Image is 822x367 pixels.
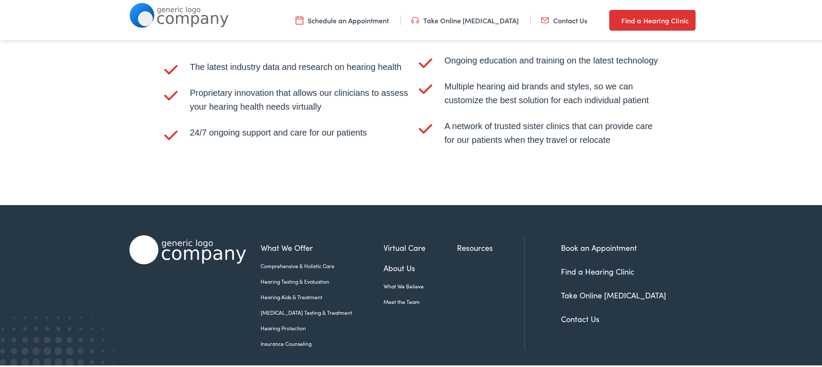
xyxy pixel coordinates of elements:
[541,14,587,24] a: Contact Us
[384,281,457,289] a: What We Believe
[261,292,384,300] a: Hearing Aids & Treatment
[261,339,384,346] a: Insurance Counseling
[561,312,599,323] a: Contact Us
[261,307,384,315] a: [MEDICAL_DATA] Testing & Treatment
[296,14,303,24] img: utility icon
[444,52,665,66] div: Ongoing education and training on the latest technology
[384,261,457,272] a: About Us
[444,118,665,146] div: A network of trusted sister clinics that can provide care for our patients when they travel or re...
[296,14,389,24] a: Schedule an Appointment
[561,265,634,275] a: Find a Hearing Clinic
[190,85,410,112] div: Proprietary innovation that allows our clinicians to assess your hearing health needs virtually
[129,234,246,263] img: Alpaca Audiology
[561,288,666,299] a: Take Online [MEDICAL_DATA]
[190,124,410,152] div: 24/7 ongoing support and care for our patients
[561,241,637,252] a: Book an Appointment
[384,240,457,252] a: Virtual Care
[457,240,524,252] a: Resources
[261,240,384,252] a: What We Offer
[541,14,549,24] img: utility icon
[411,14,419,24] img: utility icon
[609,9,696,29] a: Find a Hearing Clinic
[190,59,410,73] div: The latest industry data and research on hearing health
[411,14,519,24] a: Take Online [MEDICAL_DATA]
[261,276,384,284] a: Hearing Testing & Evaluation
[384,297,457,304] a: Meet the Team
[261,261,384,269] a: Comprehensive & Holistic Care
[609,14,617,24] img: utility icon
[261,323,384,331] a: Hearing Protection
[444,78,665,106] div: Multiple hearing aid brands and styles, so we can customize the best solution for each individual...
